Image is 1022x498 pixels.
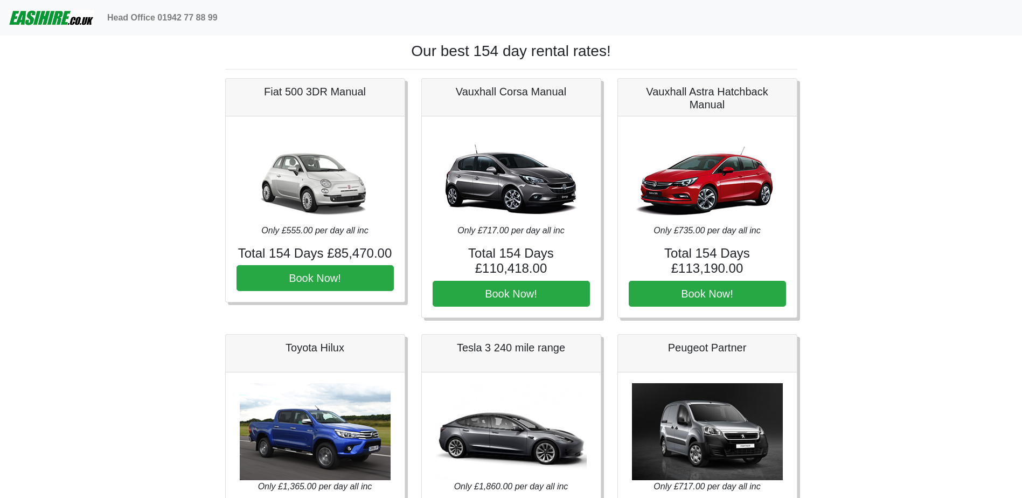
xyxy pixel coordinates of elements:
[240,127,391,224] img: Fiat 500 3DR Manual
[457,226,564,235] i: Only £717.00 per day all inc
[433,341,590,354] h5: Tesla 3 240 mile range
[107,13,218,22] b: Head Office 01942 77 88 99
[433,246,590,277] h4: Total 154 Days £110,418.00
[237,341,394,354] h5: Toyota Hilux
[237,246,394,261] h4: Total 154 Days £85,470.00
[225,42,797,60] h1: Our best 154 day rental rates!
[629,341,786,354] h5: Peugeot Partner
[240,383,391,480] img: Toyota Hilux
[237,265,394,291] button: Book Now!
[258,482,372,491] i: Only £1,365.00 per day all inc
[653,482,760,491] i: Only £717.00 per day all inc
[433,281,590,307] button: Book Now!
[9,7,94,29] img: easihire_logo_small.png
[629,85,786,111] h5: Vauxhall Astra Hatchback Manual
[433,85,590,98] h5: Vauxhall Corsa Manual
[629,246,786,277] h4: Total 154 Days £113,190.00
[454,482,568,491] i: Only £1,860.00 per day all inc
[103,7,222,29] a: Head Office 01942 77 88 99
[632,383,783,480] img: Peugeot Partner
[653,226,760,235] i: Only £735.00 per day all inc
[632,127,783,224] img: Vauxhall Astra Hatchback Manual
[261,226,368,235] i: Only £555.00 per day all inc
[237,85,394,98] h5: Fiat 500 3DR Manual
[436,383,587,480] img: Tesla 3 240 mile range
[629,281,786,307] button: Book Now!
[436,127,587,224] img: Vauxhall Corsa Manual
